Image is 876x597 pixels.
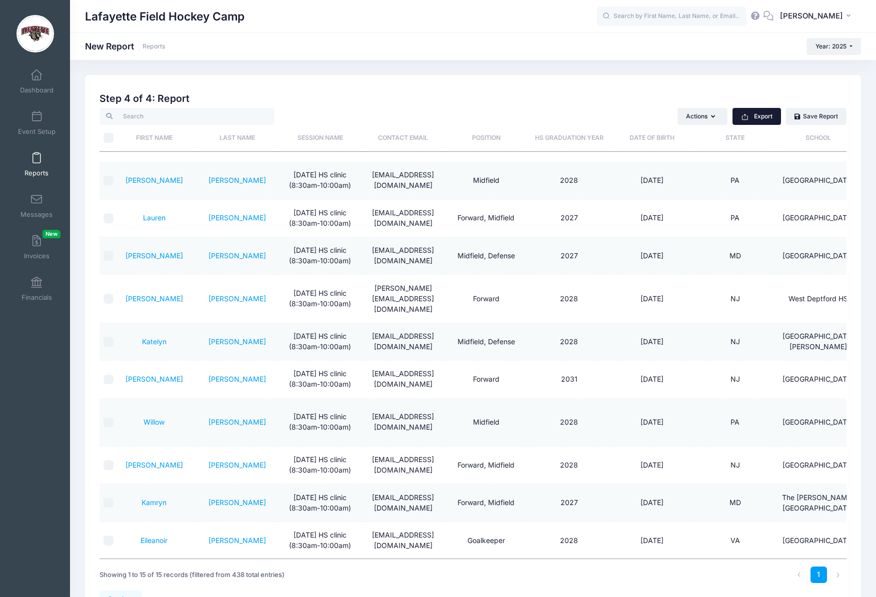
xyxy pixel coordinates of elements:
h1: New Report [85,41,165,51]
td: [EMAIL_ADDRESS][DOMAIN_NAME] [361,522,444,560]
a: Reports [142,43,165,50]
td: [EMAIL_ADDRESS][DOMAIN_NAME] [361,162,444,199]
th: Session Name: activate to sort column ascending [278,125,361,151]
span: [DATE] [640,251,663,260]
td: [PERSON_NAME][EMAIL_ADDRESS][DOMAIN_NAME] [361,275,444,323]
a: Reports [13,147,60,182]
span: New [42,230,60,238]
td: PA [693,162,776,199]
th: First Name: activate to sort column ascending [112,125,195,151]
h2: Step 4 of 4: Report [99,93,846,104]
td: 2028 [527,323,610,361]
span: [DATE] [640,213,663,222]
td: NJ [693,323,776,361]
button: Actions [677,108,727,125]
td: [EMAIL_ADDRESS][DOMAIN_NAME] [361,200,444,237]
span: Financials [21,293,52,302]
a: 1 [810,567,827,583]
td: [DATE] HS clinic (8:30am-10:00am) [278,522,361,560]
th: Last Name: activate to sort column ascending [195,125,278,151]
span: [DATE] [640,418,663,426]
td: [DATE] HS clinic (8:30am-10:00am) [278,484,361,522]
td: PA [693,200,776,237]
td: [GEOGRAPHIC_DATA] [776,522,859,560]
span: Year: 2025 [815,42,846,50]
span: [DATE] [640,461,663,469]
td: [GEOGRAPHIC_DATA] [776,361,859,398]
td: [DATE] HS clinic (8:30am-10:00am) [278,361,361,398]
th: School: activate to sort column ascending [776,125,859,151]
button: [PERSON_NAME] [773,5,861,28]
a: Event Setup [13,105,60,140]
td: 2027 [527,237,610,275]
a: [PERSON_NAME] [208,498,266,507]
td: MD [693,237,776,275]
span: [PERSON_NAME] [780,10,843,21]
a: Dashboard [13,64,60,99]
a: Kamryn [141,498,166,507]
img: Lafayette Field Hockey Camp [16,15,54,52]
th: Contact Email: activate to sort column ascending [361,125,444,151]
a: Willow [143,418,164,426]
td: NJ [693,447,776,484]
td: 2031 [527,361,610,398]
a: Katelyn [142,337,166,346]
span: Event Setup [18,127,55,136]
td: [DATE] HS clinic (8:30am-10:00am) [278,275,361,323]
h1: Lafayette Field Hockey Camp [85,5,244,28]
span: Reports [24,169,48,177]
a: [PERSON_NAME] [125,294,183,303]
button: Year: 2025 [806,38,861,55]
td: NJ [693,275,776,323]
a: [PERSON_NAME] [125,176,183,184]
td: West Deptford HS [776,275,859,323]
td: [DATE] HS clinic (8:30am-10:00am) [278,237,361,275]
a: Financials [13,271,60,306]
th: Date of Birth: activate to sort column ascending [610,125,693,151]
a: Messages [13,188,60,223]
td: Midfield [444,162,527,199]
td: Forward [444,361,527,398]
input: Search by First Name, Last Name, or Email... [596,6,746,26]
a: [PERSON_NAME] [208,461,266,469]
button: Export [732,108,781,125]
a: [PERSON_NAME] [208,375,266,383]
td: 2028 [527,447,610,484]
a: [PERSON_NAME] [125,461,183,469]
td: [GEOGRAPHIC_DATA] [776,200,859,237]
span: Invoices [24,252,49,260]
input: Search [99,108,274,125]
div: Showing 1 to 15 of 15 records (filtered from 438 total entries) [99,564,284,587]
a: Eileanoir [140,536,167,545]
td: [DATE] HS clinic (8:30am-10:00am) [278,399,361,447]
td: [EMAIL_ADDRESS][DOMAIN_NAME] [361,484,444,522]
a: Lauren [143,213,165,222]
a: [PERSON_NAME] [125,251,183,260]
a: [PERSON_NAME] [125,375,183,383]
span: [DATE] [640,498,663,507]
a: [PERSON_NAME] [208,176,266,184]
span: Messages [20,210,52,219]
th: Position: activate to sort column ascending [444,125,527,151]
td: [GEOGRAPHIC_DATA] [776,162,859,199]
td: Midfield, Defense [444,323,527,361]
td: [GEOGRAPHIC_DATA] [776,447,859,484]
td: Midfield [444,399,527,447]
td: Forward [444,275,527,323]
span: [DATE] [640,536,663,545]
td: MD [693,484,776,522]
td: [DATE] HS clinic (8:30am-10:00am) [278,447,361,484]
a: [PERSON_NAME] [208,294,266,303]
td: [GEOGRAPHIC_DATA][PERSON_NAME] [776,323,859,361]
a: Save Report [786,108,846,125]
a: [PERSON_NAME] [208,213,266,222]
span: [DATE] [640,375,663,383]
td: [GEOGRAPHIC_DATA] [776,237,859,275]
td: 2028 [527,522,610,560]
a: [PERSON_NAME] [208,536,266,545]
span: [DATE] [640,294,663,303]
td: [EMAIL_ADDRESS][DOMAIN_NAME] [361,323,444,361]
td: The [PERSON_NAME][GEOGRAPHIC_DATA] [776,484,859,522]
td: NJ [693,361,776,398]
td: [EMAIL_ADDRESS][DOMAIN_NAME] [361,361,444,398]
